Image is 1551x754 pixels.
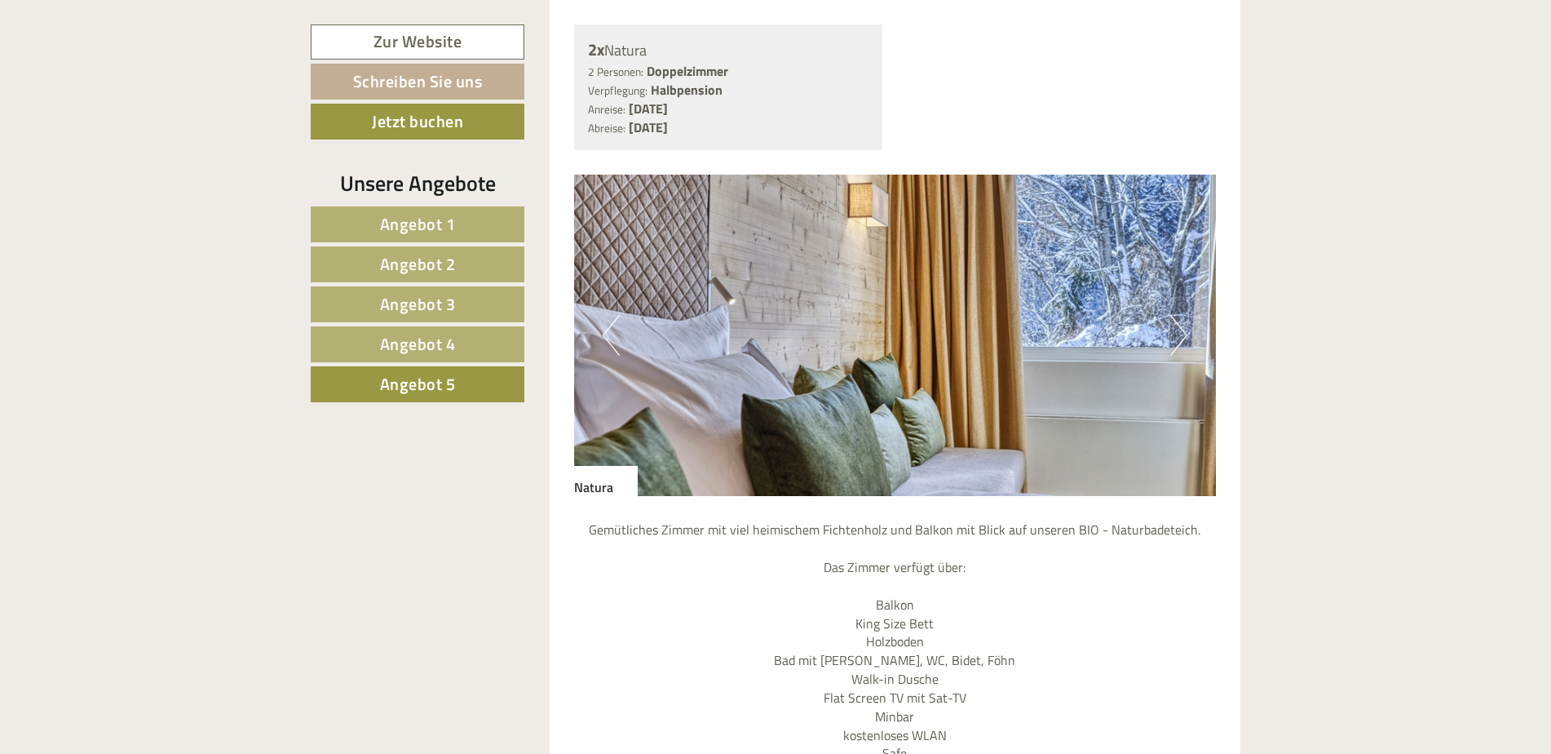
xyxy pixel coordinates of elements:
[574,175,1217,496] img: image
[311,24,524,60] a: Zur Website
[588,101,625,118] small: Anreise:
[629,99,668,118] b: [DATE]
[380,331,456,357] span: Angebot 4
[588,64,643,80] small: 2 Personen:
[311,104,524,140] a: Jetzt buchen
[380,211,456,237] span: Angebot 1
[603,315,620,356] button: Previous
[380,291,456,317] span: Angebot 3
[380,251,456,277] span: Angebot 2
[311,168,524,198] div: Unsere Angebote
[380,371,456,397] span: Angebot 5
[574,466,638,497] div: Natura
[588,37,604,62] b: 2x
[588,82,647,99] small: Verpflegung:
[647,61,728,81] b: Doppelzimmer
[651,80,722,100] b: Halbpension
[588,120,625,136] small: Abreise:
[1170,315,1187,356] button: Next
[588,38,869,62] div: Natura
[311,64,524,100] a: Schreiben Sie uns
[629,118,668,137] b: [DATE]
